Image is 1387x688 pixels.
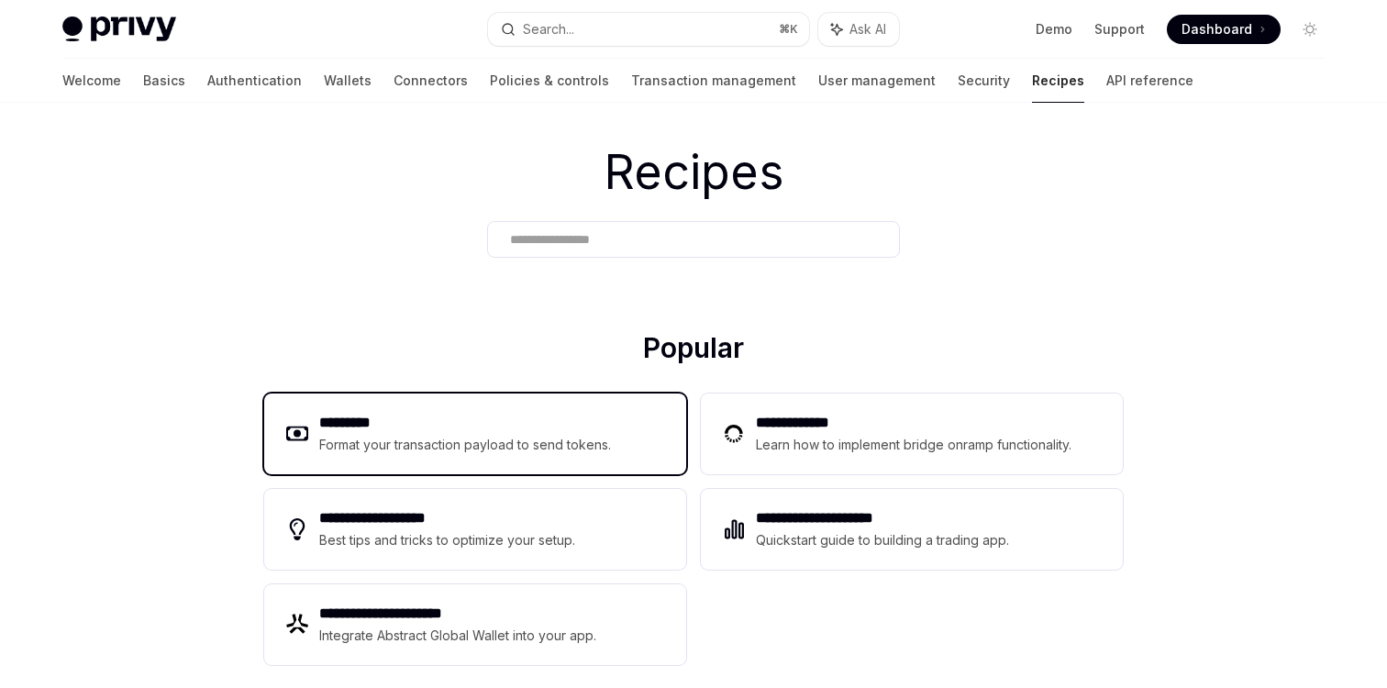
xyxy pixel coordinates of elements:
[319,529,578,551] div: Best tips and tricks to optimize your setup.
[779,22,798,37] span: ⌘ K
[701,394,1123,474] a: **** **** ***Learn how to implement bridge onramp functionality.
[1036,20,1072,39] a: Demo
[488,13,809,46] button: Search...⌘K
[62,17,176,42] img: light logo
[324,59,372,103] a: Wallets
[631,59,796,103] a: Transaction management
[264,394,686,474] a: **** ****Format your transaction payload to send tokens.
[319,625,598,647] div: Integrate Abstract Global Wallet into your app.
[1032,59,1084,103] a: Recipes
[394,59,468,103] a: Connectors
[207,59,302,103] a: Authentication
[1295,15,1325,44] button: Toggle dark mode
[818,59,936,103] a: User management
[1182,20,1252,39] span: Dashboard
[818,13,899,46] button: Ask AI
[849,20,886,39] span: Ask AI
[523,18,574,40] div: Search...
[319,434,612,456] div: Format your transaction payload to send tokens.
[1167,15,1281,44] a: Dashboard
[143,59,185,103] a: Basics
[264,331,1123,372] h2: Popular
[1106,59,1193,103] a: API reference
[756,434,1077,456] div: Learn how to implement bridge onramp functionality.
[756,529,1010,551] div: Quickstart guide to building a trading app.
[958,59,1010,103] a: Security
[490,59,609,103] a: Policies & controls
[62,59,121,103] a: Welcome
[1094,20,1145,39] a: Support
